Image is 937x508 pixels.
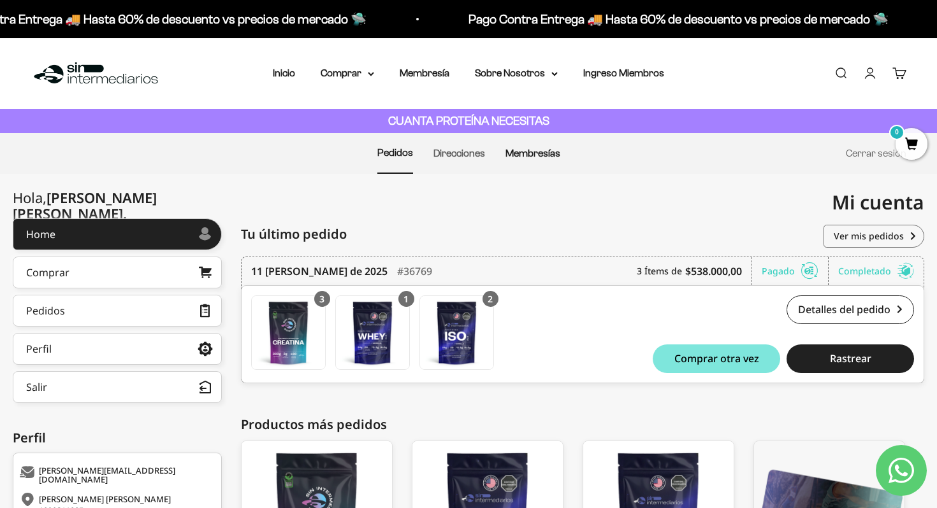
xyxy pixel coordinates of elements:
[251,295,326,370] a: Creatina Monohidrato - 300g
[26,229,55,239] div: Home
[824,225,924,248] a: Ver mis pedidos
[896,138,927,152] a: 0
[398,291,414,307] div: 1
[787,295,914,324] a: Detalles del pedido
[420,296,493,369] img: Translation missing: es.Proteína Aislada (ISO) - 2 Libras (910g) - Vanilla
[403,9,823,29] p: Pago Contra Entrega 🚚 Hasta 60% de descuento vs precios de mercado 🛸
[252,296,325,369] img: Translation missing: es.Creatina Monohidrato - 300g
[674,353,759,363] span: Comprar otra vez
[251,264,388,279] time: 11 [PERSON_NAME] de 2025
[419,295,494,370] a: Proteína Aislada (ISO) - 2 Libras (910g) - Vanilla
[13,190,222,222] div: Hola,
[26,344,52,354] div: Perfil
[13,295,222,327] a: Pedidos
[26,382,47,392] div: Salir
[397,257,432,285] div: #36769
[787,344,914,373] button: Rastrear
[653,344,780,373] button: Comprar otra vez
[762,257,829,285] div: Pagado
[400,67,449,78] a: Membresía
[314,291,330,307] div: 3
[433,148,485,159] a: Direcciones
[26,306,65,316] div: Pedidos
[475,65,558,81] summary: Sobre Nosotros
[321,65,374,81] summary: Comprar
[846,148,906,159] a: Cerrar sesión
[123,204,127,223] span: .
[505,148,560,159] a: Membresías
[838,257,914,285] div: Completado
[377,147,413,158] a: Pedidos
[13,371,222,403] button: Salir
[273,67,295,78] a: Inicio
[685,264,742,279] b: $538.000,00
[13,257,222,288] a: Comprar
[26,267,69,278] div: Comprar
[335,295,410,370] a: Proteína Whey - Vainilla / 2 libras (910g)
[13,218,222,250] a: Home
[583,67,664,78] a: Ingreso Miembros
[13,333,222,365] a: Perfil
[637,257,752,285] div: 3 Ítems de
[336,296,409,369] img: Translation missing: es.Proteína Whey - Vainilla / 2 libras (910g)
[13,428,222,448] div: Perfil
[889,125,904,140] mark: 0
[13,188,157,223] span: [PERSON_NAME] [PERSON_NAME]
[830,353,871,363] span: Rastrear
[483,291,498,307] div: 2
[20,466,212,484] div: [PERSON_NAME][EMAIL_ADDRESS][DOMAIN_NAME]
[241,225,347,244] span: Tu último pedido
[241,415,925,434] div: Productos más pedidos
[832,189,924,215] span: Mi cuenta
[388,114,549,127] strong: CUANTA PROTEÍNA NECESITAS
